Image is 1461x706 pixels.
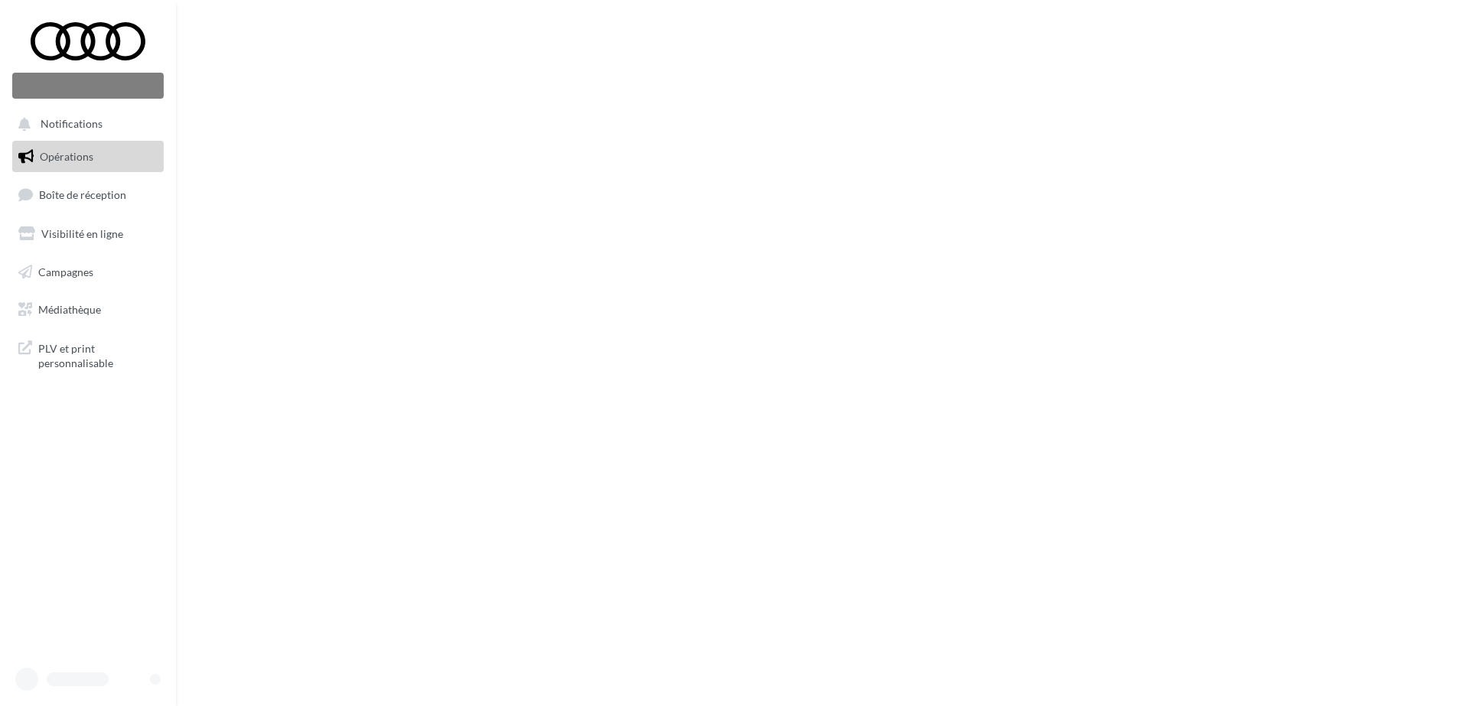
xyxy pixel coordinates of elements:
span: PLV et print personnalisable [38,338,158,371]
span: Campagnes [38,265,93,278]
span: Notifications [41,118,102,131]
a: Boîte de réception [9,178,167,211]
div: Nouvelle campagne [12,73,164,99]
span: Visibilité en ligne [41,227,123,240]
a: Opérations [9,141,167,173]
a: Médiathèque [9,294,167,326]
a: Visibilité en ligne [9,218,167,250]
span: Boîte de réception [39,188,126,201]
span: Opérations [40,150,93,163]
a: Campagnes [9,256,167,288]
a: PLV et print personnalisable [9,332,167,377]
span: Médiathèque [38,303,101,316]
